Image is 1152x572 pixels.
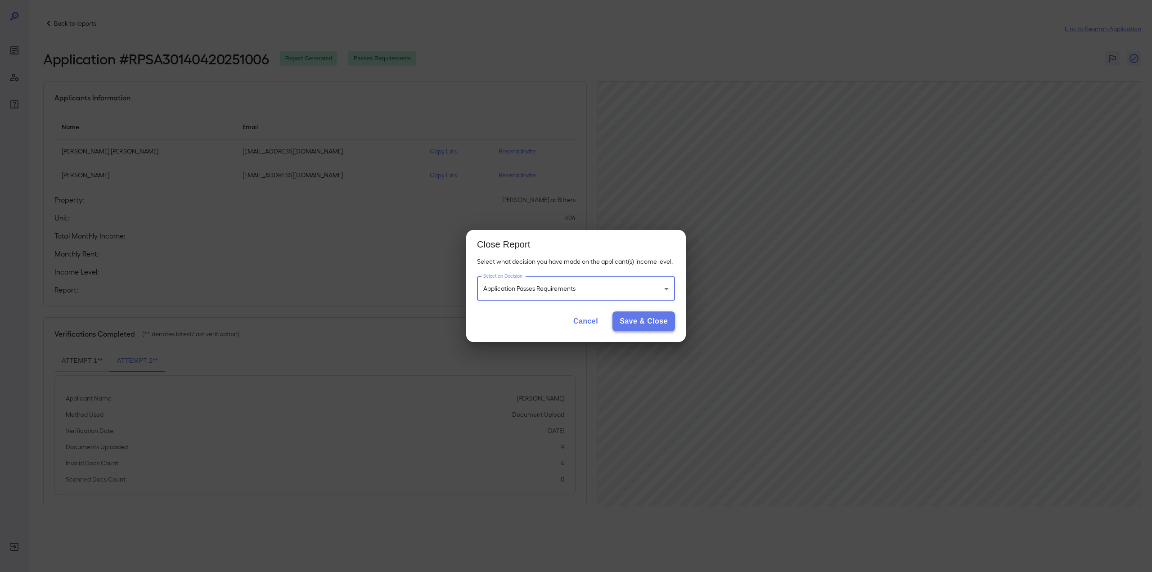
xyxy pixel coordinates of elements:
[466,230,686,257] h2: Close Report
[477,277,675,301] div: Application Passes Requirements
[612,311,675,331] button: Save & Close
[477,257,675,266] p: Select what decision you have made on the applicant(s) income level.
[483,273,522,279] label: Select an Decision
[566,311,605,331] button: Cancel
